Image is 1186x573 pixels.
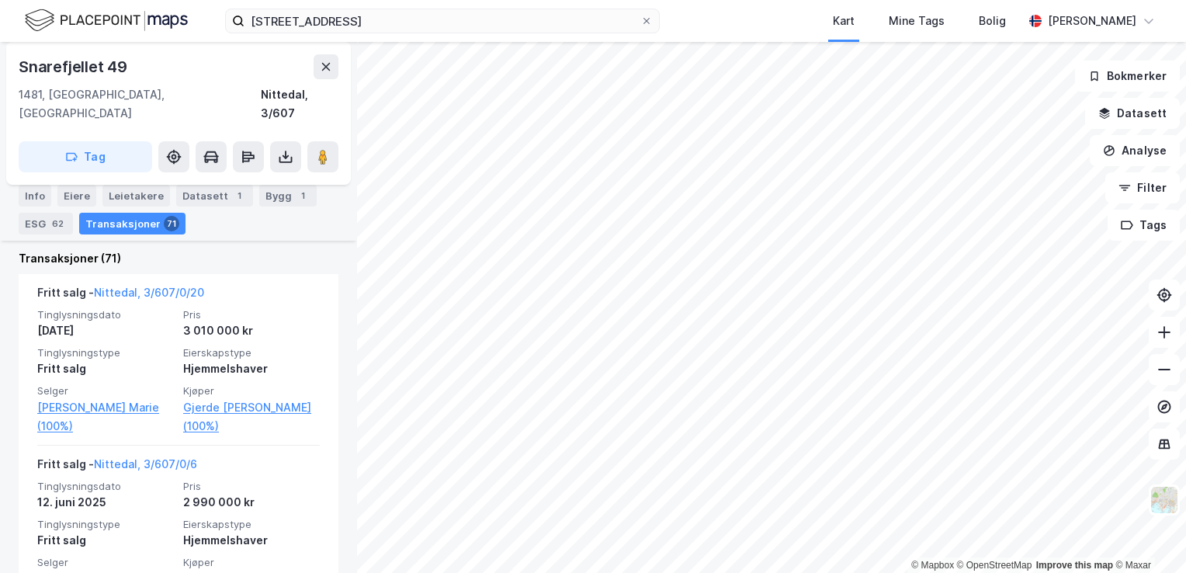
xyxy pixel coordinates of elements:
[183,398,320,436] a: Gjerde [PERSON_NAME] (100%)
[1090,135,1180,166] button: Analyse
[183,518,320,531] span: Eierskapstype
[37,455,197,480] div: Fritt salg -
[911,560,954,571] a: Mapbox
[183,531,320,550] div: Hjemmelshaver
[957,560,1032,571] a: OpenStreetMap
[176,185,253,207] div: Datasett
[183,384,320,398] span: Kjøper
[183,346,320,359] span: Eierskapstype
[37,359,174,378] div: Fritt salg
[261,85,338,123] div: Nittedal, 3/607
[183,556,320,569] span: Kjøper
[37,321,174,340] div: [DATE]
[979,12,1006,30] div: Bolig
[164,216,179,231] div: 71
[183,359,320,378] div: Hjemmelshaver
[37,384,174,398] span: Selger
[37,531,174,550] div: Fritt salg
[1108,498,1186,573] div: Kontrollprogram for chat
[37,283,204,308] div: Fritt salg -
[19,249,338,268] div: Transaksjoner (71)
[25,7,188,34] img: logo.f888ab2527a4732fd821a326f86c7f29.svg
[94,286,204,299] a: Nittedal, 3/607/0/20
[1105,172,1180,203] button: Filter
[37,493,174,512] div: 12. juni 2025
[79,213,186,234] div: Transaksjoner
[19,185,51,207] div: Info
[183,480,320,493] span: Pris
[183,308,320,321] span: Pris
[1075,61,1180,92] button: Bokmerker
[1108,498,1186,573] iframe: Chat Widget
[37,480,174,493] span: Tinglysningsdato
[94,457,197,471] a: Nittedal, 3/607/0/6
[37,556,174,569] span: Selger
[37,308,174,321] span: Tinglysningsdato
[102,185,170,207] div: Leietakere
[57,185,96,207] div: Eiere
[19,213,73,234] div: ESG
[1150,485,1179,515] img: Z
[833,12,855,30] div: Kart
[231,188,247,203] div: 1
[1036,560,1113,571] a: Improve this map
[295,188,310,203] div: 1
[19,85,261,123] div: 1481, [GEOGRAPHIC_DATA], [GEOGRAPHIC_DATA]
[244,9,640,33] input: Søk på adresse, matrikkel, gårdeiere, leietakere eller personer
[889,12,945,30] div: Mine Tags
[19,141,152,172] button: Tag
[19,54,130,79] div: Snarefjellet 49
[37,398,174,436] a: [PERSON_NAME] Marie (100%)
[1048,12,1136,30] div: [PERSON_NAME]
[183,321,320,340] div: 3 010 000 kr
[37,346,174,359] span: Tinglysningstype
[49,216,67,231] div: 62
[37,518,174,531] span: Tinglysningstype
[1085,98,1180,129] button: Datasett
[183,493,320,512] div: 2 990 000 kr
[1108,210,1180,241] button: Tags
[259,185,317,207] div: Bygg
